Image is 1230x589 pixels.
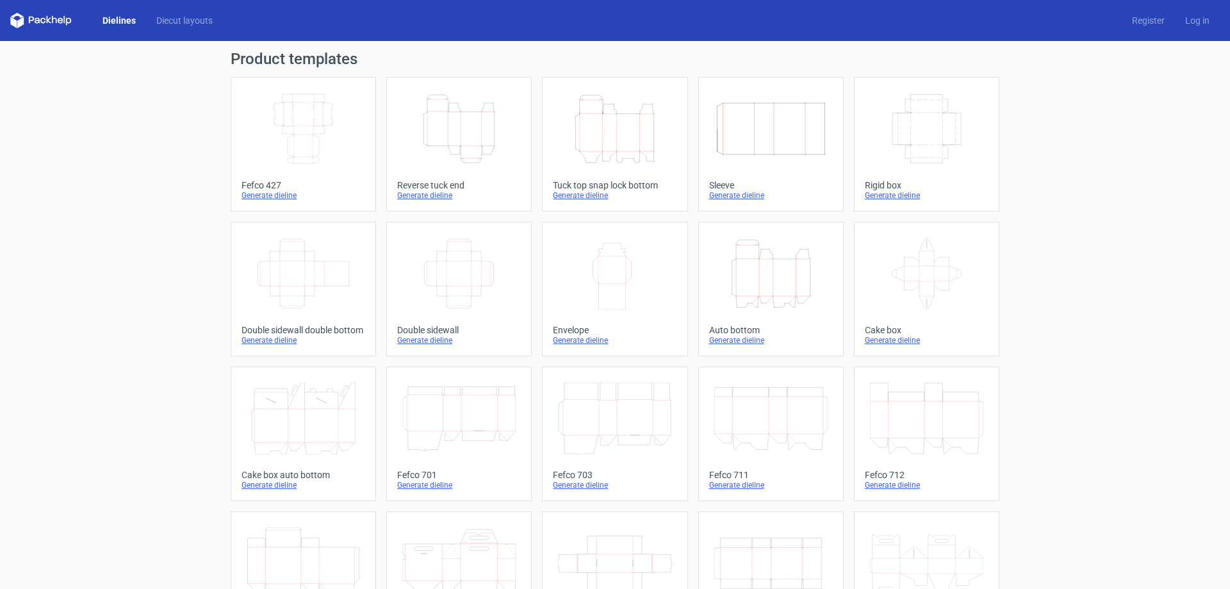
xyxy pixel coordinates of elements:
[397,480,521,490] div: Generate dieline
[553,480,676,490] div: Generate dieline
[1122,14,1175,27] a: Register
[854,77,999,212] a: Rigid boxGenerate dieline
[865,480,988,490] div: Generate dieline
[146,14,223,27] a: Diecut layouts
[698,367,844,501] a: Fefco 711Generate dieline
[698,222,844,356] a: Auto bottomGenerate dieline
[397,335,521,345] div: Generate dieline
[242,325,365,335] div: Double sidewall double bottom
[553,335,676,345] div: Generate dieline
[865,470,988,480] div: Fefco 712
[386,222,532,356] a: Double sidewallGenerate dieline
[92,14,146,27] a: Dielines
[242,335,365,345] div: Generate dieline
[553,470,676,480] div: Fefco 703
[397,180,521,190] div: Reverse tuck end
[1175,14,1220,27] a: Log in
[542,77,687,212] a: Tuck top snap lock bottomGenerate dieline
[709,335,833,345] div: Generate dieline
[553,180,676,190] div: Tuck top snap lock bottom
[397,470,521,480] div: Fefco 701
[709,180,833,190] div: Sleeve
[397,190,521,201] div: Generate dieline
[242,470,365,480] div: Cake box auto bottom
[397,325,521,335] div: Double sidewall
[231,367,376,501] a: Cake box auto bottomGenerate dieline
[242,480,365,490] div: Generate dieline
[231,222,376,356] a: Double sidewall double bottomGenerate dieline
[231,51,999,67] h1: Product templates
[709,470,833,480] div: Fefco 711
[542,367,687,501] a: Fefco 703Generate dieline
[698,77,844,212] a: SleeveGenerate dieline
[231,77,376,212] a: Fefco 427Generate dieline
[709,190,833,201] div: Generate dieline
[865,335,988,345] div: Generate dieline
[553,190,676,201] div: Generate dieline
[865,325,988,335] div: Cake box
[709,480,833,490] div: Generate dieline
[242,190,365,201] div: Generate dieline
[386,77,532,212] a: Reverse tuck endGenerate dieline
[242,180,365,190] div: Fefco 427
[854,367,999,501] a: Fefco 712Generate dieline
[386,367,532,501] a: Fefco 701Generate dieline
[854,222,999,356] a: Cake boxGenerate dieline
[553,325,676,335] div: Envelope
[865,190,988,201] div: Generate dieline
[542,222,687,356] a: EnvelopeGenerate dieline
[865,180,988,190] div: Rigid box
[709,325,833,335] div: Auto bottom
